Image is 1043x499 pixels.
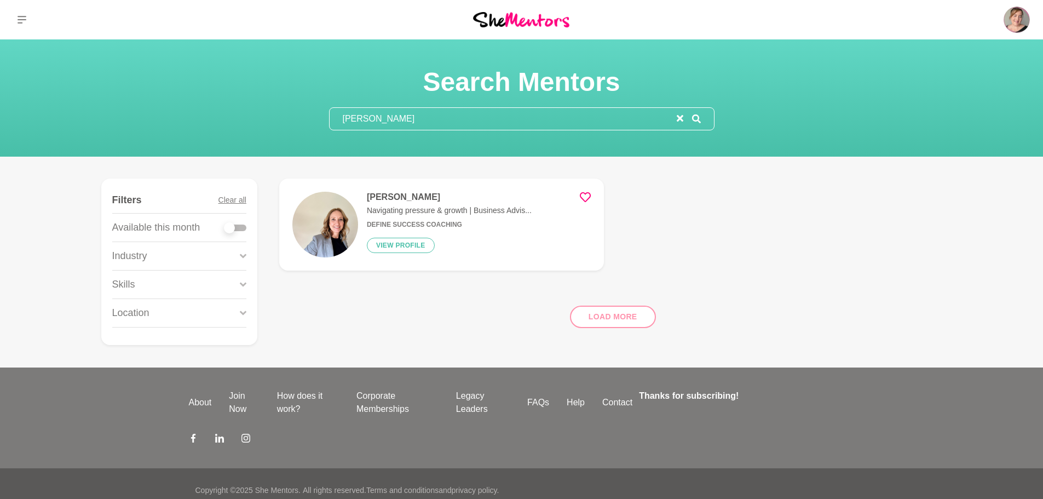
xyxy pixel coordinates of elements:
p: Navigating pressure & growth | Business Advis... [367,205,532,216]
a: Facebook [189,433,198,446]
img: She Mentors Logo [473,12,569,27]
h1: Search Mentors [329,66,714,99]
p: Location [112,306,149,320]
a: [PERSON_NAME]Navigating pressure & growth | Business Advis...Define Success CoachingView profile [279,179,604,271]
a: FAQs [518,396,558,409]
a: About [180,396,221,409]
a: Legacy Leaders [447,389,518,416]
p: Available this month [112,220,200,235]
input: Search mentors [330,108,677,130]
p: All rights reserved. and . [303,485,499,496]
a: How does it work? [268,389,348,416]
a: Join Now [220,389,268,416]
button: Clear all [218,187,246,213]
a: Contact [593,396,641,409]
p: Copyright © 2025 She Mentors . [195,485,301,496]
p: Skills [112,277,135,292]
p: Industry [112,249,147,263]
a: privacy policy [452,486,497,495]
button: View profile [367,238,435,253]
a: LinkedIn [215,433,224,446]
h4: Filters [112,194,142,207]
h4: [PERSON_NAME] [367,192,532,203]
a: Terms and conditions [366,486,439,495]
h4: Thanks for subscribing! [639,389,848,403]
h6: Define Success Coaching [367,221,532,229]
img: 45d9e54ab271db48d0b308b49c7b7039d667ebdb-4032x3024.jpg [292,192,358,257]
a: Corporate Memberships [348,389,447,416]
img: Ruth Slade [1004,7,1030,33]
a: Help [558,396,593,409]
a: Instagram [241,433,250,446]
